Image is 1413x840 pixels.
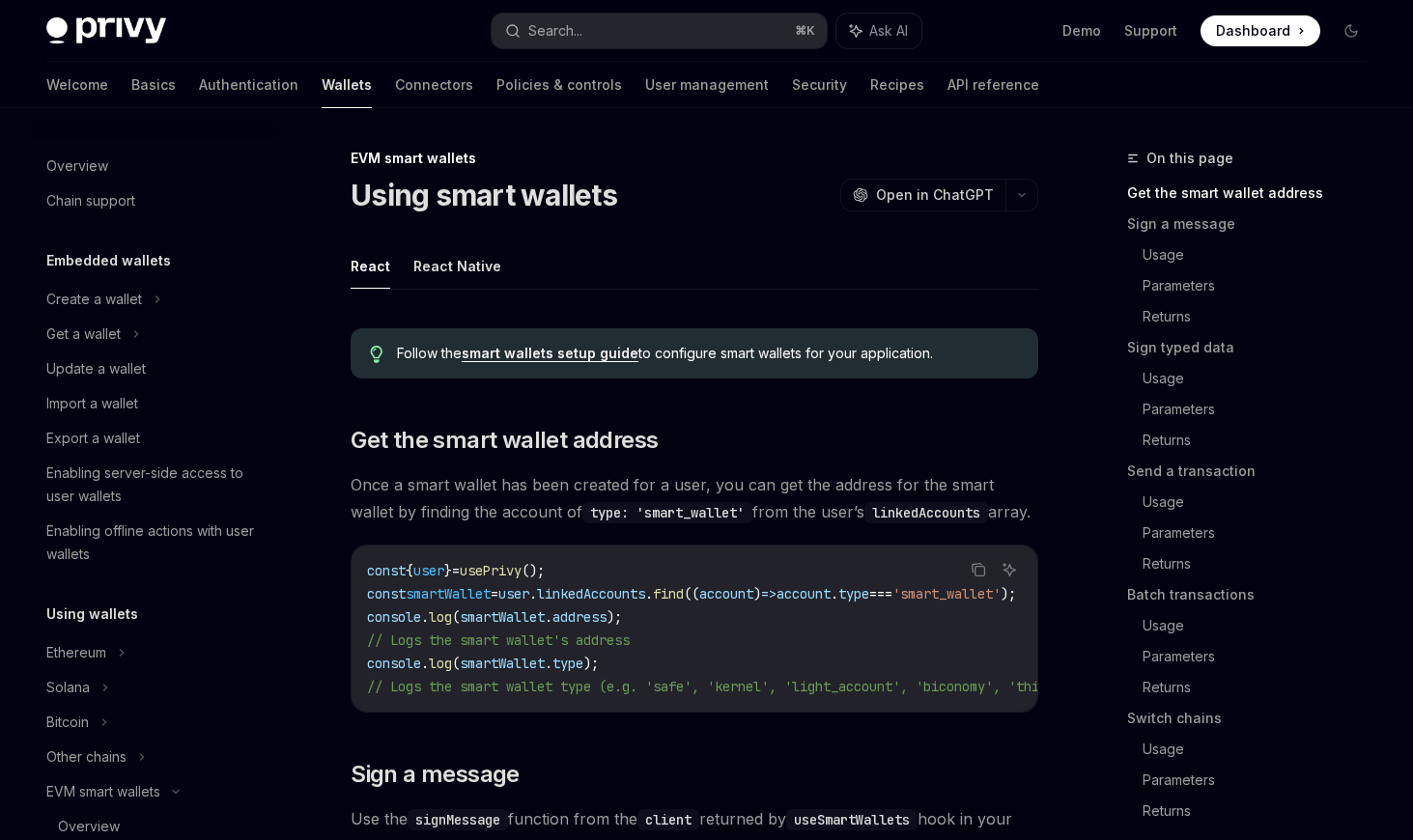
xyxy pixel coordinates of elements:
span: user [498,585,529,602]
span: On this page [1146,147,1233,170]
a: Usage [1143,610,1382,641]
h5: Using wallets [46,602,138,626]
span: // Logs the smart wallet's address [367,631,630,649]
span: . [545,655,552,672]
div: Search... [528,19,582,42]
div: Solana [46,676,90,699]
div: Create a wallet [46,288,142,311]
span: ) [753,585,761,602]
a: Returns [1143,548,1382,579]
a: Parameters [1143,270,1382,301]
span: { [406,562,413,579]
span: log [429,608,452,626]
div: EVM smart wallets [351,149,1038,168]
a: User management [645,62,769,108]
span: ⌘ K [795,23,815,39]
h1: Using smart wallets [351,178,617,212]
span: const [367,562,406,579]
a: Export a wallet [31,421,278,456]
a: Returns [1143,301,1382,332]
span: address [552,608,607,626]
span: ); [1001,585,1016,602]
button: React Native [413,243,501,289]
a: Batch transactions [1127,579,1382,610]
span: smartWallet [460,655,545,672]
a: Switch chains [1127,703,1382,734]
span: // Logs the smart wallet type (e.g. 'safe', 'kernel', 'light_account', 'biconomy', 'thirdweb', 'c... [367,678,1286,695]
span: . [645,585,653,602]
div: EVM smart wallets [46,780,160,803]
span: account [777,585,831,602]
a: API reference [947,62,1039,108]
span: Follow the to configure smart wallets for your application. [397,344,1019,363]
div: Chain support [46,189,135,212]
a: Chain support [31,183,278,218]
span: const [367,585,406,602]
span: Get the smart wallet address [351,425,658,456]
button: Toggle dark mode [1336,15,1367,46]
span: type [838,585,869,602]
div: Bitcoin [46,711,89,734]
span: === [869,585,892,602]
span: ); [607,608,622,626]
span: (( [684,585,699,602]
a: Security [792,62,847,108]
span: Dashboard [1216,21,1290,41]
span: ( [452,655,460,672]
span: user [413,562,444,579]
svg: Tip [370,346,383,363]
a: Recipes [870,62,924,108]
a: Welcome [46,62,108,108]
code: type: 'smart_wallet' [582,502,752,523]
span: linkedAccounts [537,585,645,602]
div: Overview [46,154,108,178]
span: log [429,655,452,672]
span: Ask AI [869,21,908,41]
span: Open in ChatGPT [876,185,994,205]
span: = [491,585,498,602]
span: = [452,562,460,579]
span: Once a smart wallet has been created for a user, you can get the address for the smart wallet by ... [351,471,1038,525]
div: Import a wallet [46,392,138,415]
div: Export a wallet [46,427,140,450]
button: Search...⌘K [492,14,827,48]
span: smartWallet [406,585,491,602]
a: Usage [1143,734,1382,765]
div: Get a wallet [46,322,121,346]
img: dark logo [46,17,166,44]
button: Copy the contents from the code block [966,557,991,582]
span: account [699,585,753,602]
code: signMessage [408,809,508,830]
span: console [367,655,421,672]
a: Returns [1143,672,1382,703]
a: Authentication [199,62,298,108]
span: ); [583,655,599,672]
a: Usage [1143,239,1382,270]
div: Other chains [46,745,127,769]
span: type [552,655,583,672]
a: Demo [1062,21,1101,41]
a: smart wallets setup guide [462,345,638,362]
span: => [761,585,777,602]
div: Enabling server-side access to user wallets [46,462,267,508]
code: linkedAccounts [864,502,988,523]
span: . [831,585,838,602]
a: Parameters [1143,394,1382,425]
a: Parameters [1143,765,1382,796]
a: Dashboard [1201,15,1320,46]
span: . [529,585,537,602]
span: find [653,585,684,602]
span: . [421,608,429,626]
a: Sign typed data [1127,332,1382,363]
a: Returns [1143,425,1382,456]
h5: Embedded wallets [46,249,171,272]
span: (); [522,562,545,579]
a: Parameters [1143,518,1382,548]
div: Enabling offline actions with user wallets [46,519,267,566]
span: usePrivy [460,562,522,579]
a: Send a transaction [1127,456,1382,487]
span: Sign a message [351,759,520,790]
span: } [444,562,452,579]
button: Ask AI [836,14,921,48]
button: React [351,243,390,289]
